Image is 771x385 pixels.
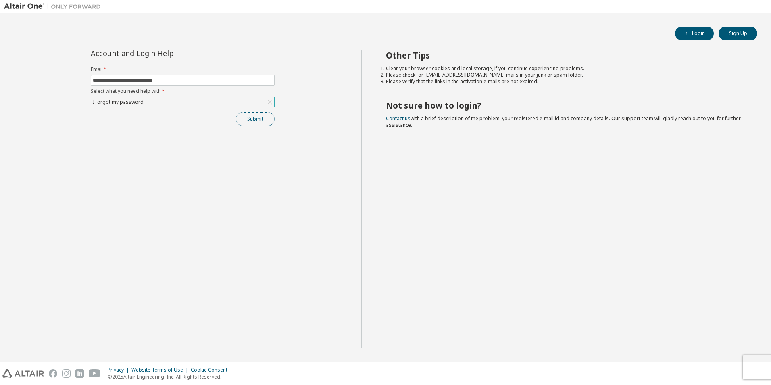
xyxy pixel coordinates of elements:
[49,369,57,378] img: facebook.svg
[386,72,743,78] li: Please check for [EMAIL_ADDRESS][DOMAIN_NAME] mails in your junk or spam folder.
[675,27,714,40] button: Login
[191,367,232,373] div: Cookie Consent
[89,369,100,378] img: youtube.svg
[386,78,743,85] li: Please verify that the links in the activation e-mails are not expired.
[386,115,411,122] a: Contact us
[386,100,743,111] h2: Not sure how to login?
[386,115,741,128] span: with a brief description of the problem, your registered e-mail id and company details. Our suppo...
[386,65,743,72] li: Clear your browser cookies and local storage, if you continue experiencing problems.
[75,369,84,378] img: linkedin.svg
[62,369,71,378] img: instagram.svg
[108,373,232,380] p: © 2025 Altair Engineering, Inc. All Rights Reserved.
[92,98,145,107] div: I forgot my password
[719,27,757,40] button: Sign Up
[4,2,105,10] img: Altair One
[91,97,274,107] div: I forgot my password
[91,88,275,94] label: Select what you need help with
[386,50,743,61] h2: Other Tips
[2,369,44,378] img: altair_logo.svg
[236,112,275,126] button: Submit
[91,50,238,56] div: Account and Login Help
[108,367,131,373] div: Privacy
[91,66,275,73] label: Email
[131,367,191,373] div: Website Terms of Use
